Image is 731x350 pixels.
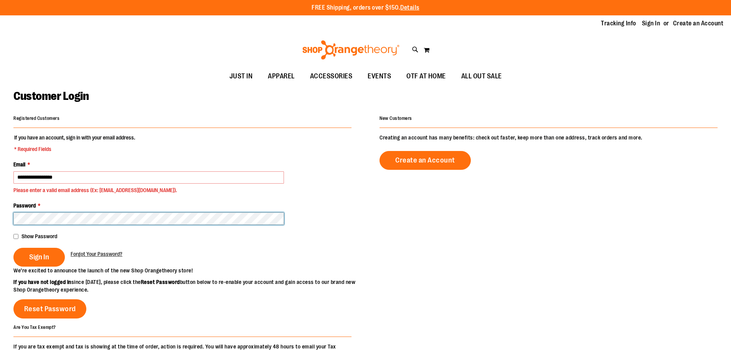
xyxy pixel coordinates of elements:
span: Show Password [21,233,57,239]
button: Sign In [13,248,65,267]
p: since [DATE], please click the button below to re-enable your account and gain access to our bran... [13,278,366,294]
p: FREE Shipping, orders over $150. [312,3,419,12]
span: Email [13,161,25,168]
span: Password [13,202,36,209]
strong: If you have not logged in [13,279,71,285]
span: JUST IN [229,68,253,85]
span: Create an Account [395,156,455,164]
img: Shop Orangetheory [301,40,401,60]
a: Create an Account [673,19,724,28]
p: Creating an account has many benefits: check out faster, keep more than one address, track orders... [380,134,718,141]
span: Customer Login [13,90,89,103]
span: Reset Password [24,305,76,313]
span: ACCESSORIES [310,68,353,85]
strong: Are You Tax Exempt? [13,324,56,330]
a: Reset Password [13,299,86,318]
strong: Registered Customers [13,116,59,121]
strong: Reset Password [141,279,180,285]
span: Sign In [29,253,49,261]
p: We’re excited to announce the launch of the new Shop Orangetheory store! [13,267,366,274]
a: Details [400,4,419,11]
span: OTF AT HOME [406,68,446,85]
a: Create an Account [380,151,471,170]
span: EVENTS [368,68,391,85]
div: Please enter a valid email address (Ex: [EMAIL_ADDRESS][DOMAIN_NAME]). [13,186,284,194]
span: * Required Fields [14,145,135,153]
legend: If you have an account, sign in with your email address. [13,134,136,153]
span: APPAREL [268,68,295,85]
span: Forgot Your Password? [71,251,122,257]
a: Forgot Your Password? [71,250,122,258]
a: Tracking Info [601,19,636,28]
strong: New Customers [380,116,412,121]
span: ALL OUT SALE [461,68,502,85]
a: Sign In [642,19,660,28]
